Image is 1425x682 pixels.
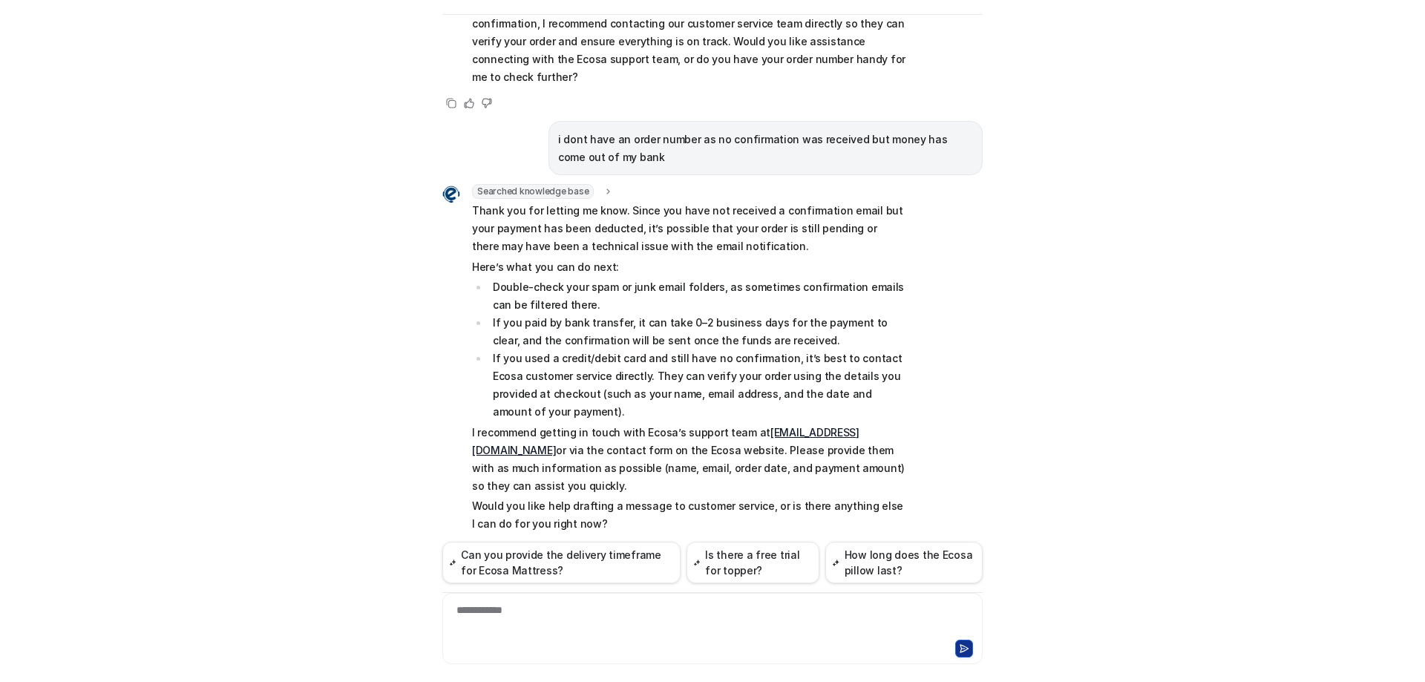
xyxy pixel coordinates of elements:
p: I recommend getting in touch with Ecosa’s support team at or via the contact form on the Ecosa we... [472,424,906,495]
p: Thank you for letting me know. Since you have not received a confirmation email but your payment ... [472,202,906,255]
li: If you paid by bank transfer, it can take 0–2 business days for the payment to clear, and the con... [488,314,906,350]
li: If you used a credit/debit card and still have no confirmation, it’s best to contact Ecosa custom... [488,350,906,421]
li: Double-check your spam or junk email folders, as sometimes confirmation emails can be filtered th... [488,278,906,314]
p: Would you like help drafting a message to customer service, or is there anything else I can do fo... [472,497,906,533]
img: Widget [442,186,460,203]
p: i dont have an order number as no confirmation was received but money has come out of my bank [558,131,973,166]
span: Searched knowledge base [472,184,594,199]
a: [EMAIL_ADDRESS][DOMAIN_NAME] [472,426,859,456]
button: Can you provide the delivery timeframe for Ecosa Mattress? [442,542,681,583]
button: How long does the Ecosa pillow last? [825,542,983,583]
p: Here’s what you can do next: [472,258,906,276]
button: Is there a free trial for topper? [687,542,819,583]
